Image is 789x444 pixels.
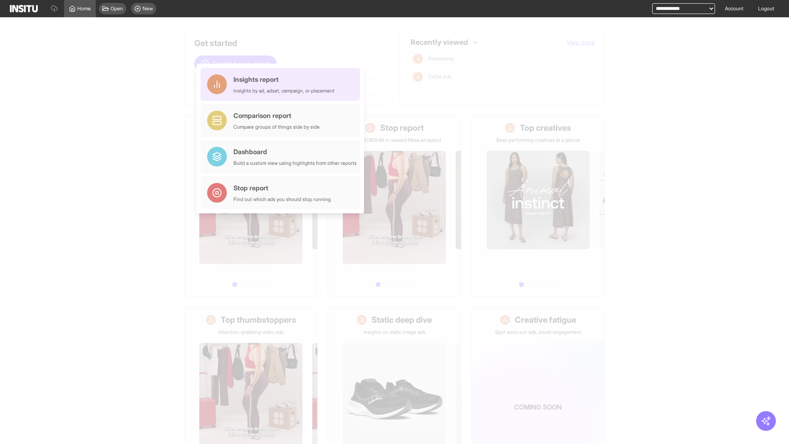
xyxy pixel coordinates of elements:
[10,5,38,12] img: Logo
[143,5,153,12] span: New
[233,124,320,130] div: Compare groups of things side by side
[233,196,331,203] div: Find out which ads you should stop running
[233,160,357,166] div: Build a custom view using highlights from other reports
[233,147,357,157] div: Dashboard
[233,88,335,94] div: Insights by ad, adset, campaign, or placement
[233,183,331,193] div: Stop report
[111,5,123,12] span: Open
[233,111,320,120] div: Comparison report
[77,5,91,12] span: Home
[233,74,335,84] div: Insights report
